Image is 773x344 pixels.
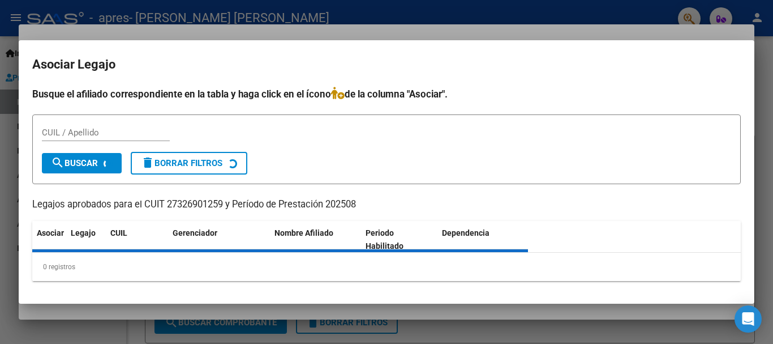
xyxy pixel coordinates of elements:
span: CUIL [110,228,127,237]
datatable-header-cell: Asociar [32,221,66,258]
span: Borrar Filtros [141,158,222,168]
h4: Busque el afiliado correspondiente en la tabla y haga click en el ícono de la columna "Asociar". [32,87,741,101]
span: Dependencia [442,228,489,237]
button: Buscar [42,153,122,173]
span: Buscar [51,158,98,168]
mat-icon: delete [141,156,154,169]
button: Borrar Filtros [131,152,247,175]
div: Open Intercom Messenger [735,305,762,333]
span: Periodo Habilitado [366,228,403,250]
span: Nombre Afiliado [274,228,333,237]
datatable-header-cell: Nombre Afiliado [270,221,361,258]
datatable-header-cell: Gerenciador [168,221,270,258]
p: Legajos aprobados para el CUIT 27326901259 y Período de Prestación 202508 [32,198,741,212]
span: Gerenciador [173,228,217,237]
datatable-header-cell: Legajo [66,221,106,258]
mat-icon: search [51,156,65,169]
h2: Asociar Legajo [32,54,741,75]
span: Legajo [71,228,96,237]
datatable-header-cell: CUIL [106,221,168,258]
datatable-header-cell: Periodo Habilitado [361,221,437,258]
div: 0 registros [32,253,741,281]
span: Asociar [37,228,64,237]
datatable-header-cell: Dependencia [437,221,529,258]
